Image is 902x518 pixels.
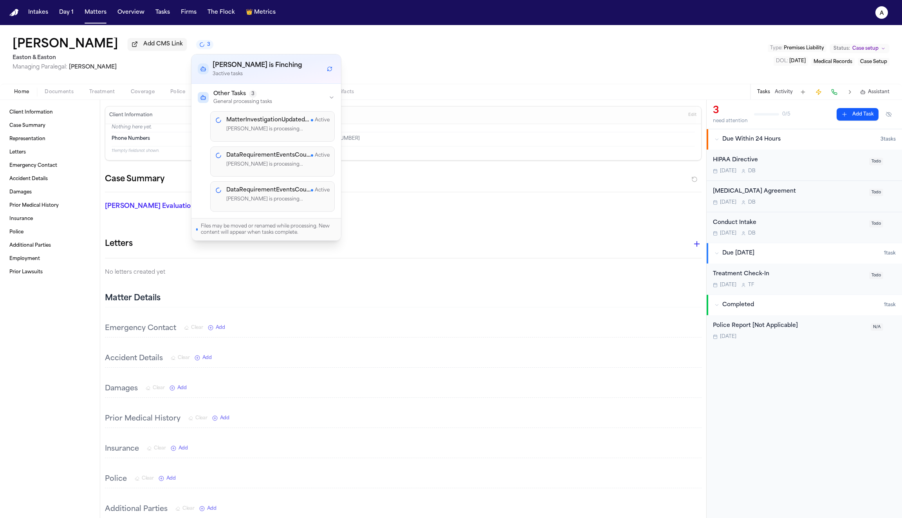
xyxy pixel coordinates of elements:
h3: Insurance [105,444,139,455]
button: Edit [686,109,699,121]
a: Accident Details [6,173,94,185]
span: 3 [207,42,210,48]
h3: Police [105,474,127,485]
span: Add [177,385,187,391]
span: Clear [153,385,165,391]
span: Add [216,325,225,331]
button: Add New [170,385,187,391]
button: Add New [171,445,188,451]
p: General processing tasks [213,99,272,105]
span: Treatment [89,89,115,95]
button: Edit DOL: 2024-04-07 [774,56,808,66]
a: Letters [6,146,94,159]
a: Employment [6,253,94,265]
span: 3 [249,90,257,98]
button: crownMetrics [243,5,279,20]
span: [DATE] [789,59,806,63]
button: Firms [178,5,200,20]
button: Due [DATE]1task [707,243,902,264]
button: Clear Additional Parties [175,505,195,512]
button: Intakes [25,5,51,20]
button: 3 active tasks [196,40,213,49]
button: Clear Prior Medical History [188,415,207,421]
span: Police [170,89,185,95]
a: Client Information [6,106,94,119]
span: Other Tasks [213,90,246,98]
span: Artifacts [333,89,354,95]
span: Clear [154,445,166,451]
div: Open task: Police Report [Not Applicable] [707,315,902,346]
span: Assistant [868,89,889,95]
button: Activity [775,89,793,95]
a: Day 1 [56,5,77,20]
div: [MEDICAL_DATA] Agreement [713,187,864,196]
span: Active [315,152,330,159]
div: Police Report [Not Applicable] [713,321,866,330]
span: 1 task [884,250,896,256]
div: need attention [713,118,748,124]
span: 0 / 5 [782,111,790,117]
a: Representation [6,133,94,145]
h2: Easton & Easton [13,53,213,63]
span: Due Within 24 Hours [722,135,781,143]
span: Medical Records [814,60,852,64]
button: Edit service: Medical Records [811,58,855,66]
span: 1 task [884,302,896,308]
span: Todo [869,158,883,165]
a: Emergency Contact [6,159,94,172]
button: Add New [208,325,225,331]
button: Completed1task [707,295,902,315]
span: [DATE] [720,230,736,236]
span: Status: [833,45,850,52]
p: No letters created yet [105,268,702,277]
button: Create Immediate Task [813,87,824,97]
button: Matters [81,5,110,20]
span: [PERSON_NAME] [69,64,117,70]
button: Tasks [152,5,173,20]
span: Clear [142,475,154,482]
button: Make a Call [829,87,840,97]
p: 3 active task s [213,71,302,77]
span: Case Setup [860,60,887,64]
span: Type : [770,46,783,51]
a: Overview [114,5,148,20]
button: Add Task [797,87,808,97]
h3: [PERSON_NAME] is Finching [213,61,302,70]
button: Add Task [837,108,879,121]
button: The Flock [204,5,238,20]
a: Home [9,9,19,16]
span: Due [DATE] [722,249,754,257]
span: Add [166,475,176,482]
img: Finch Logo [9,9,19,16]
a: Prior Lawsuits [6,266,94,278]
a: Case Summary [6,119,94,132]
span: Coverage [131,89,155,95]
span: 3 task s [880,136,896,143]
div: HIPAA Directive [713,156,864,165]
button: Clear Emergency Contact [184,325,203,331]
span: Clear [178,355,190,361]
span: D B [748,230,756,236]
span: Add [220,415,229,421]
button: Edit Type: Premises Liability [768,44,826,52]
button: Add New [212,415,229,421]
div: Conduct Intake [713,218,864,227]
button: Other Tasks3General processing tasks [191,84,341,111]
button: Edit matter name [13,38,118,52]
button: Tasks [757,89,770,95]
h3: Client Information [108,112,154,118]
span: Active [315,187,330,193]
h3: Damages [105,383,138,394]
h4: MatterInvestigationUpdatedListener [226,116,311,124]
span: Completed [722,301,754,309]
div: 3 [713,105,748,117]
h4: DataRequirementEventsCounter [226,186,311,194]
p: Nothing here yet. [112,124,695,132]
button: Add New [159,475,176,482]
span: Documents [45,89,74,95]
div: Open task: Retainer Agreement [707,181,902,212]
